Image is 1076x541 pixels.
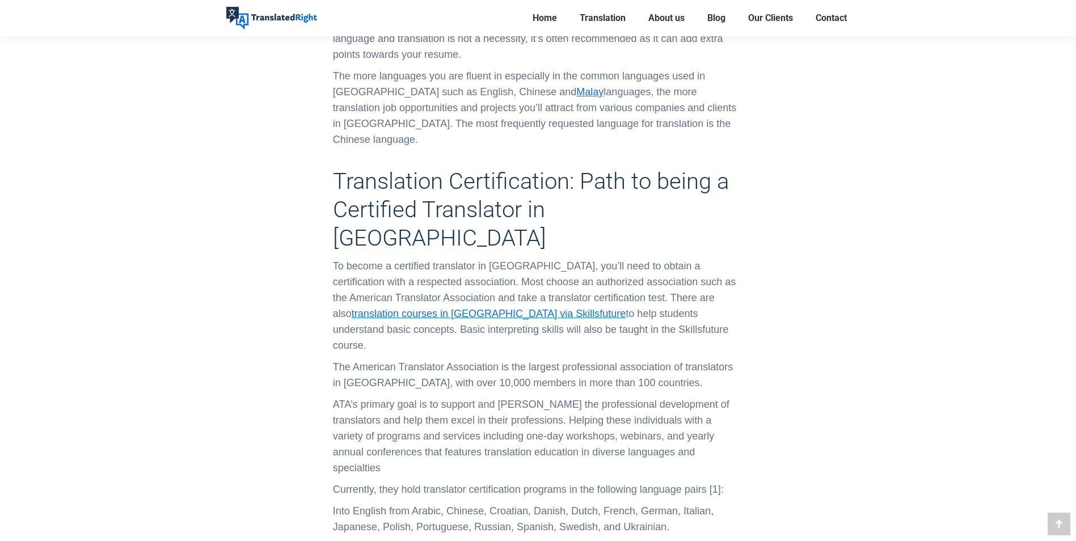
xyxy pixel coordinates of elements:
span: Our Clients [748,12,793,24]
span: About us [648,12,685,24]
span: Translation [580,12,626,24]
p: The American Translator Association is the largest professional association of translators in [GE... [333,359,743,391]
a: Contact [812,10,850,26]
a: Blog [704,10,729,26]
span: Contact [816,12,847,24]
p: Into English from Arabic, Chinese, Croatian, Danish, Dutch, French, German, Italian, Japanese, Po... [333,503,743,535]
a: translation courses in [GEOGRAPHIC_DATA] via Skillsfuture [352,308,626,319]
p: The more languages you are fluent in especially in the common languages used in [GEOGRAPHIC_DATA]... [333,68,743,147]
span: Blog [707,12,725,24]
span: Home [533,12,557,24]
a: About us [645,10,688,26]
p: To become a certified translator in [GEOGRAPHIC_DATA], you’ll need to obtain a certification with... [333,258,743,353]
a: Our Clients [745,10,796,26]
a: Malay [576,86,604,98]
a: Translation [576,10,629,26]
p: Currently, they hold translator certification programs in the following language pairs [1]: [333,481,743,497]
a: Home [529,10,560,26]
img: Translated Right [226,7,317,29]
h2: Translation Certification: Path to being a Certified Translator in [GEOGRAPHIC_DATA] [333,167,743,252]
p: ATA’s primary goal is to support and [PERSON_NAME] the professional development of translators an... [333,396,743,476]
